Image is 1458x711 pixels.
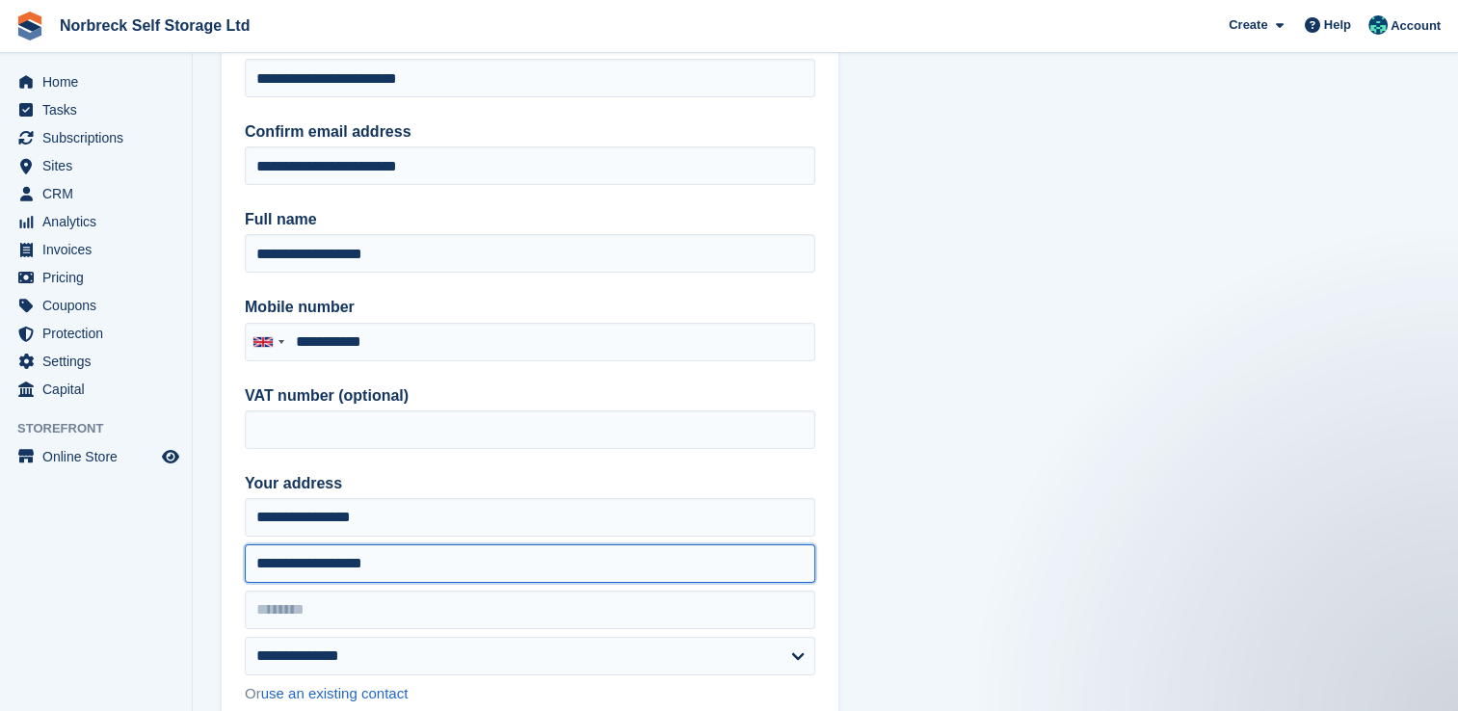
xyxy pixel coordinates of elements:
[245,472,815,495] label: Your address
[10,292,182,319] a: menu
[42,208,158,235] span: Analytics
[42,68,158,95] span: Home
[52,10,257,41] a: Norbreck Self Storage Ltd
[1391,16,1441,36] span: Account
[42,264,158,291] span: Pricing
[10,152,182,179] a: menu
[1229,15,1267,35] span: Create
[42,443,158,470] span: Online Store
[245,296,815,319] label: Mobile number
[17,419,192,438] span: Storefront
[245,208,815,231] label: Full name
[246,324,290,360] div: United Kingdom: +44
[42,124,158,151] span: Subscriptions
[159,445,182,468] a: Preview store
[1368,15,1388,35] img: Sally King
[42,96,158,123] span: Tasks
[10,320,182,347] a: menu
[10,96,182,123] a: menu
[10,68,182,95] a: menu
[245,683,815,705] div: Or
[1324,15,1351,35] span: Help
[42,180,158,207] span: CRM
[42,320,158,347] span: Protection
[10,376,182,403] a: menu
[261,685,409,701] a: use an existing contact
[10,124,182,151] a: menu
[42,376,158,403] span: Capital
[10,348,182,375] a: menu
[10,443,182,470] a: menu
[10,236,182,263] a: menu
[245,120,815,144] label: Confirm email address
[10,264,182,291] a: menu
[42,348,158,375] span: Settings
[245,384,815,408] label: VAT number (optional)
[42,152,158,179] span: Sites
[15,12,44,40] img: stora-icon-8386f47178a22dfd0bd8f6a31ec36ba5ce8667c1dd55bd0f319d3a0aa187defe.svg
[10,208,182,235] a: menu
[42,292,158,319] span: Coupons
[42,236,158,263] span: Invoices
[10,180,182,207] a: menu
